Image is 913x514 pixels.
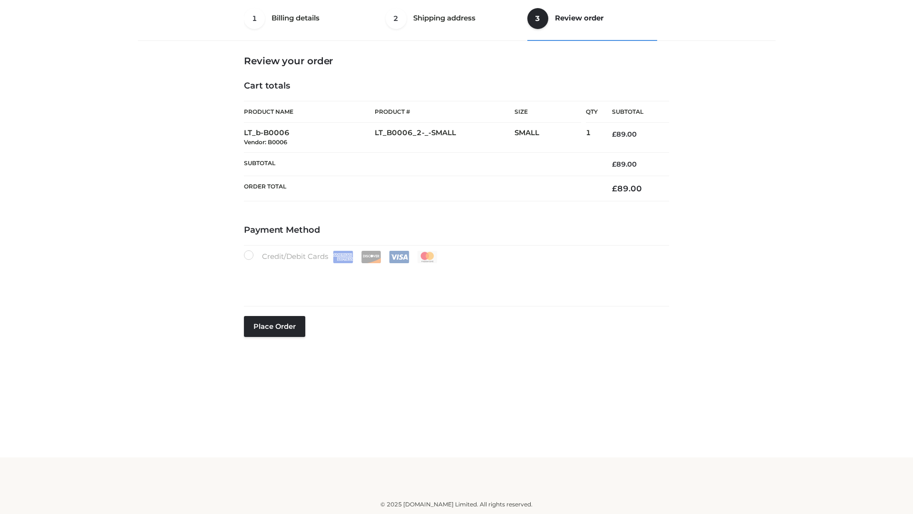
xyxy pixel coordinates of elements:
button: Place order [244,316,305,337]
td: LT_b-B0006 [244,123,375,153]
small: Vendor: B0006 [244,138,287,146]
h4: Cart totals [244,81,669,91]
img: Amex [333,251,353,263]
img: Mastercard [417,251,437,263]
th: Product # [375,101,515,123]
th: Size [515,101,581,123]
bdi: 89.00 [612,184,642,193]
bdi: 89.00 [612,160,637,168]
div: © 2025 [DOMAIN_NAME] Limited. All rights reserved. [141,500,772,509]
span: £ [612,130,616,138]
h4: Payment Method [244,225,669,236]
th: Product Name [244,101,375,123]
h3: Review your order [244,55,669,67]
img: Discover [361,251,381,263]
bdi: 89.00 [612,130,637,138]
label: Credit/Debit Cards [244,250,438,263]
th: Qty [586,101,598,123]
span: £ [612,184,617,193]
th: Order Total [244,176,598,201]
th: Subtotal [244,152,598,176]
td: LT_B0006_2-_-SMALL [375,123,515,153]
td: 1 [586,123,598,153]
span: £ [612,160,616,168]
img: Visa [389,251,409,263]
th: Subtotal [598,101,669,123]
td: SMALL [515,123,586,153]
iframe: Secure payment input frame [242,261,667,296]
